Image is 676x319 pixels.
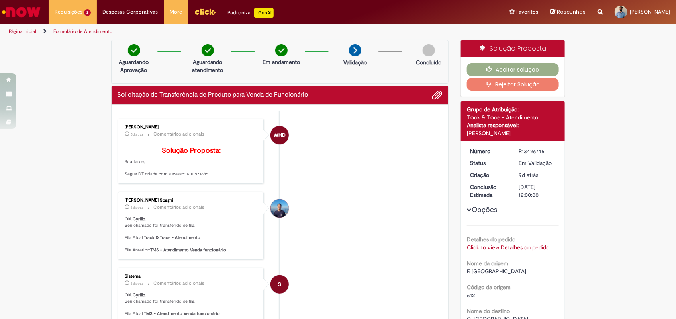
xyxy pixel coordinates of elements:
b: Solução Proposta: [162,146,221,155]
span: Favoritos [516,8,538,16]
img: ServiceNow [1,4,42,20]
p: Boa tarde, Segue DT criada com sucesso: 6101971685 [125,147,258,177]
b: Track & Trace - Atendimento [144,235,201,241]
p: Aguardando Aprovação [115,58,153,74]
b: Cyrillo [133,216,146,222]
span: More [170,8,182,16]
b: TMS - Atendimento Venda funcionário [144,311,220,317]
p: Em andamento [263,58,300,66]
span: 612 [467,292,475,299]
button: Aceitar solução [467,63,559,76]
dt: Conclusão Estimada [464,183,513,199]
div: 19/08/2025 07:52:11 [519,171,556,179]
p: Aguardando atendimento [188,58,227,74]
div: Weslley Henrique Dutra [270,126,289,144]
p: Concluído [416,58,441,66]
div: Em Validação [519,159,556,167]
img: check-circle-green.png [202,44,214,56]
a: Click to view Detalhes do pedido [467,244,549,251]
div: [PERSON_NAME] Spagni [125,198,258,203]
p: Validação [343,58,367,66]
div: Track & Trace - Atendimento [467,113,559,121]
img: click_logo_yellow_360x200.png [194,6,216,18]
span: 2 [84,9,91,16]
div: [PERSON_NAME] [467,129,559,137]
a: Página inicial [9,28,36,35]
span: Despesas Corporativas [103,8,158,16]
div: Padroniza [228,8,274,18]
span: 6d atrás [131,205,144,210]
img: arrow-next.png [349,44,361,56]
div: [PERSON_NAME] [125,125,258,130]
span: Requisições [55,8,82,16]
time: 19/08/2025 07:52:11 [519,171,539,179]
time: 22/08/2025 14:24:17 [131,132,144,137]
span: 9d atrás [519,171,539,179]
span: 5d atrás [131,132,144,137]
div: Analista responsável: [467,121,559,129]
p: Olá, , Seu chamado foi transferido de fila. Fila Atual: Fila Anterior: [125,216,258,253]
span: 6d atrás [131,281,144,286]
time: 22/08/2025 08:34:00 [131,205,144,210]
span: F. [GEOGRAPHIC_DATA] [467,268,526,275]
img: check-circle-green.png [128,44,140,56]
span: [PERSON_NAME] [630,8,670,15]
div: Leonardo Maruyama Spagni [270,199,289,218]
div: [DATE] 12:00:00 [519,183,556,199]
b: TMS - Atendimento Venda funcionário [151,247,227,253]
div: Grupo de Atribuição: [467,105,559,113]
img: check-circle-green.png [275,44,288,56]
dt: Status [464,159,513,167]
dt: Criação [464,171,513,179]
div: System [270,275,289,294]
ul: Trilhas de página [6,24,445,39]
img: img-circle-grey.png [423,44,435,56]
span: Rascunhos [557,8,586,16]
a: Rascunhos [550,8,586,16]
small: Comentários adicionais [154,204,205,211]
b: Nome da origem [467,260,508,267]
div: R13426746 [519,147,556,155]
b: Código da origem [467,284,511,291]
time: 22/08/2025 08:28:01 [131,281,144,286]
button: Adicionar anexos [432,90,442,100]
div: Sistema [125,274,258,279]
small: Comentários adicionais [154,280,205,287]
b: Cyrillo [133,292,146,298]
small: Comentários adicionais [154,131,205,138]
dt: Número [464,147,513,155]
b: Detalhes do pedido [467,236,515,243]
span: S [278,275,281,294]
span: WHD [274,126,286,145]
p: +GenAi [254,8,274,18]
h2: Solicitação de Transferência de Produto para Venda de Funcionário Histórico de tíquete [118,91,308,99]
button: Rejeitar Solução [467,78,559,91]
a: Formulário de Atendimento [53,28,112,35]
div: Solução Proposta [461,40,565,57]
b: Nome do destino [467,307,510,315]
